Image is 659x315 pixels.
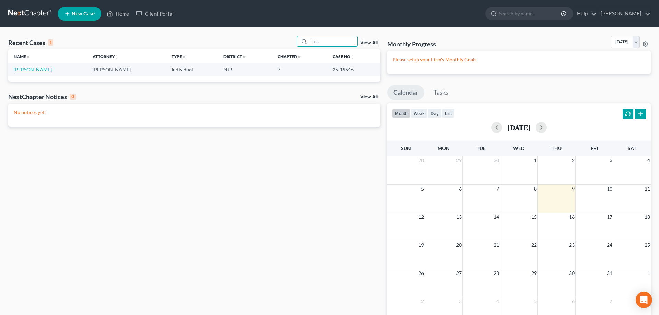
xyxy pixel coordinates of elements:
[428,109,442,118] button: day
[420,185,425,193] span: 5
[93,54,119,59] a: Attorneyunfold_more
[418,156,425,165] span: 28
[242,55,246,59] i: unfold_more
[533,156,537,165] span: 1
[591,145,598,151] span: Fri
[477,145,486,151] span: Tue
[350,55,355,59] i: unfold_more
[609,297,613,305] span: 7
[272,63,327,76] td: 7
[513,145,524,151] span: Wed
[278,54,301,59] a: Chapterunfold_more
[531,269,537,277] span: 29
[166,63,218,76] td: Individual
[493,241,500,249] span: 21
[333,54,355,59] a: Case Nounfold_more
[636,292,652,308] div: Open Intercom Messenger
[455,156,462,165] span: 29
[87,63,166,76] td: [PERSON_NAME]
[70,94,76,100] div: 0
[531,241,537,249] span: 22
[223,54,246,59] a: Districtunfold_more
[499,7,562,20] input: Search by name...
[574,8,597,20] a: Help
[360,95,378,99] a: View All
[644,213,651,221] span: 18
[420,297,425,305] span: 2
[647,269,651,277] span: 1
[628,145,636,151] span: Sat
[571,185,575,193] span: 9
[606,185,613,193] span: 10
[72,11,95,16] span: New Case
[571,156,575,165] span: 2
[493,269,500,277] span: 28
[533,185,537,193] span: 8
[14,54,30,59] a: Nameunfold_more
[438,145,450,151] span: Mon
[392,109,411,118] button: month
[568,241,575,249] span: 23
[533,297,537,305] span: 5
[496,185,500,193] span: 7
[8,93,76,101] div: NextChapter Notices
[442,109,455,118] button: list
[418,241,425,249] span: 19
[458,185,462,193] span: 6
[182,55,186,59] i: unfold_more
[115,55,119,59] i: unfold_more
[132,8,177,20] a: Client Portal
[387,85,424,100] a: Calendar
[48,39,53,46] div: 1
[387,40,436,48] h3: Monthly Progress
[309,36,357,46] input: Search by name...
[531,213,537,221] span: 15
[14,109,375,116] p: No notices yet!
[493,213,500,221] span: 14
[644,185,651,193] span: 11
[8,38,53,47] div: Recent Cases
[644,241,651,249] span: 25
[609,156,613,165] span: 3
[297,55,301,59] i: unfold_more
[552,145,562,151] span: Thu
[360,40,378,45] a: View All
[606,241,613,249] span: 24
[458,297,462,305] span: 3
[455,269,462,277] span: 27
[571,297,575,305] span: 6
[418,213,425,221] span: 12
[455,241,462,249] span: 20
[568,269,575,277] span: 30
[597,8,650,20] a: [PERSON_NAME]
[218,63,272,76] td: NJB
[327,63,380,76] td: 25-19546
[647,156,651,165] span: 4
[496,297,500,305] span: 4
[401,145,411,151] span: Sun
[418,269,425,277] span: 26
[393,56,645,63] p: Please setup your Firm's Monthly Goals
[172,54,186,59] a: Typeunfold_more
[411,109,428,118] button: week
[14,66,52,72] a: [PERSON_NAME]
[493,156,500,165] span: 30
[606,269,613,277] span: 31
[568,213,575,221] span: 16
[455,213,462,221] span: 13
[26,55,30,59] i: unfold_more
[508,124,530,131] h2: [DATE]
[427,85,454,100] a: Tasks
[606,213,613,221] span: 17
[103,8,132,20] a: Home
